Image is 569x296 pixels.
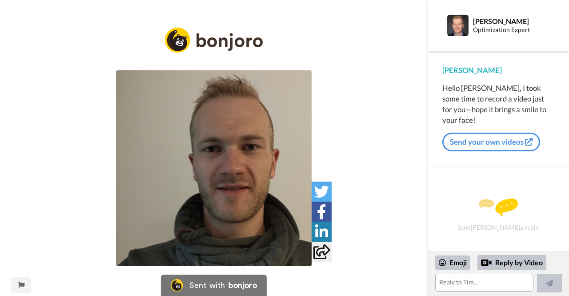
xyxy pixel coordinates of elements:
[442,65,555,76] div: [PERSON_NAME]
[116,70,312,266] img: 810b2908-7d96-4b10-89e4-daf7ba4a6e10-thumb.jpg
[447,15,469,36] img: Profile Image
[165,28,263,53] img: logo_full.png
[228,281,257,289] div: bonjoro
[481,257,492,268] div: Reply by Video
[440,182,557,247] div: Send [PERSON_NAME] a reply.
[477,255,546,270] div: Reply by Video
[473,26,554,34] div: Optimization Expert
[435,255,470,270] div: Emoji
[473,17,554,25] div: [PERSON_NAME]
[479,199,518,216] img: message.svg
[189,281,225,289] div: Sent with
[161,275,267,296] a: Bonjoro LogoSent withbonjoro
[171,279,183,292] img: Bonjoro Logo
[442,133,540,151] a: Send your own videos
[442,83,555,126] div: Hello [PERSON_NAME], I took some time to record a video just for you—hope it brings a smile to yo...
